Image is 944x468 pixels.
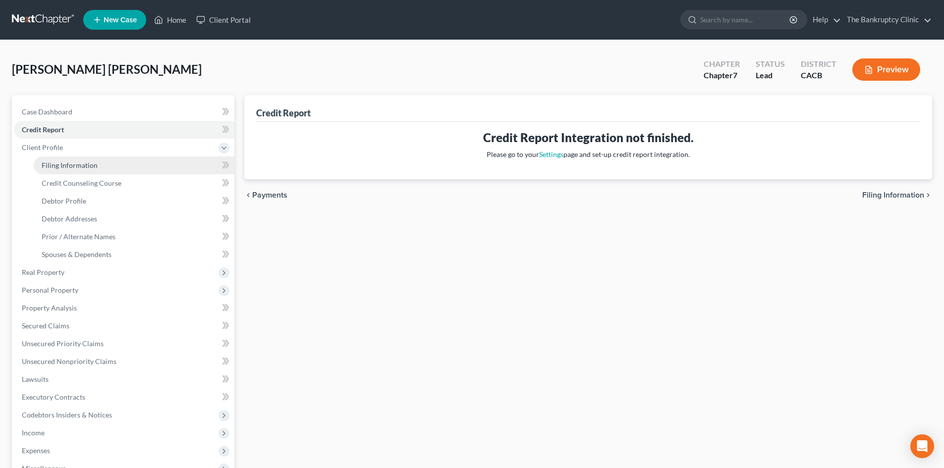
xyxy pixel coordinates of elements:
span: New Case [104,16,137,24]
a: Unsecured Nonpriority Claims [14,353,234,370]
a: Prior / Alternate Names [34,228,234,246]
span: Debtor Profile [42,197,86,205]
div: Credit Report [256,107,311,119]
span: Spouses & Dependents [42,250,111,259]
span: Debtor Addresses [42,214,97,223]
span: Executory Contracts [22,393,85,401]
span: Codebtors Insiders & Notices [22,411,112,419]
div: District [801,58,836,70]
a: Home [149,11,191,29]
span: Expenses [22,446,50,455]
a: Spouses & Dependents [34,246,234,263]
span: 7 [733,70,737,80]
h3: Credit Report Integration not finished. [264,130,912,146]
a: Case Dashboard [14,103,234,121]
a: Secured Claims [14,317,234,335]
span: Real Property [22,268,64,276]
div: Open Intercom Messenger [910,434,934,458]
div: Chapter [704,70,740,81]
span: Income [22,428,45,437]
a: Unsecured Priority Claims [14,335,234,353]
span: Unsecured Nonpriority Claims [22,357,116,365]
a: The Bankruptcy Clinic [842,11,932,29]
span: Secured Claims [22,321,69,330]
a: Help [808,11,841,29]
div: Status [756,58,785,70]
button: chevron_left Payments [244,191,287,199]
a: Executory Contracts [14,388,234,406]
a: Settings [539,150,563,158]
a: Debtor Addresses [34,210,234,228]
span: Filing Information [862,191,924,199]
button: Preview [852,58,920,81]
span: Lawsuits [22,375,49,383]
i: chevron_right [924,191,932,199]
span: Prior / Alternate Names [42,232,115,241]
p: Please go to your page and set-up credit report integration. [264,150,912,159]
span: Property Analysis [22,304,77,312]
span: Filing Information [42,161,98,169]
button: Filing Information chevron_right [862,191,932,199]
span: Credit Report [22,125,64,134]
span: Payments [252,191,287,199]
span: [PERSON_NAME] [PERSON_NAME] [12,62,202,76]
span: Case Dashboard [22,107,72,116]
a: Property Analysis [14,299,234,317]
span: Unsecured Priority Claims [22,339,104,348]
div: Lead [756,70,785,81]
a: Credit Report [14,121,234,139]
a: Debtor Profile [34,192,234,210]
input: Search by name... [700,10,791,29]
a: Client Portal [191,11,256,29]
i: chevron_left [244,191,252,199]
div: Chapter [704,58,740,70]
a: Credit Counseling Course [34,174,234,192]
div: CACB [801,70,836,81]
a: Filing Information [34,156,234,174]
a: Lawsuits [14,370,234,388]
span: Credit Counseling Course [42,179,121,187]
span: Personal Property [22,286,78,294]
span: Client Profile [22,143,63,152]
